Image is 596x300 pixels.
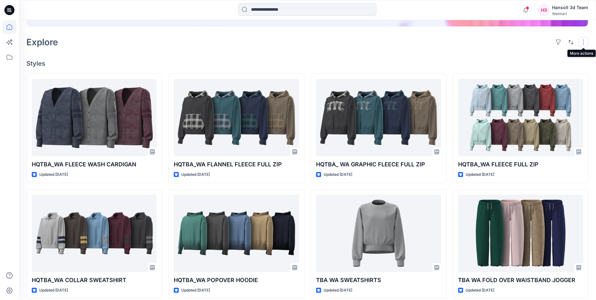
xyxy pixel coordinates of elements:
[174,195,299,272] a: HQTBA_WA POPOVER HOODIE
[32,160,157,169] p: HQTBA_WA FLEECE WASH CARDIGAN
[316,160,441,169] p: HQTBA_ WA GRAPHIC FLEECE FULL ZIP
[552,4,588,11] div: Hansoll 3d Team
[458,160,583,169] p: HQTBA_WA FLEECE FULL ZIP
[458,195,583,272] a: TBA WA FOLD OVER WAISTBAND JOGGER
[538,4,550,16] div: H3
[39,171,68,178] p: Updated [DATE]
[174,276,299,285] p: HQTBA_WA POPOVER HOODIE
[32,79,157,156] a: HQTBA_WA FLEECE WASH CARDIGAN
[324,287,352,294] p: Updated [DATE]
[174,160,299,169] p: HQTBA_WA FLANNEL FLEECE FULL ZIP
[181,287,210,294] p: Updated [DATE]
[316,276,441,285] p: TBA WA SWEATSHIRTS
[466,171,494,178] p: Updated [DATE]
[316,195,441,272] a: TBA WA SWEATSHIRTS
[324,171,352,178] p: Updated [DATE]
[26,37,58,47] h2: Explore
[458,276,583,285] p: TBA WA FOLD OVER WAISTBAND JOGGER
[552,11,588,16] div: Walmart
[26,60,588,67] h4: Styles
[316,79,441,156] a: HQTBA_ WA GRAPHIC FLEECE FULL ZIP
[181,171,210,178] p: Updated [DATE]
[32,195,157,272] a: HQTBA_WA COLLAR SWEATSHIRT
[466,287,494,294] p: Updated [DATE]
[32,276,157,285] p: HQTBA_WA COLLAR SWEATSHIRT
[39,287,68,294] p: Updated [DATE]
[174,79,299,156] a: HQTBA_WA FLANNEL FLEECE FULL ZIP
[458,79,583,156] a: HQTBA_WA FLEECE FULL ZIP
